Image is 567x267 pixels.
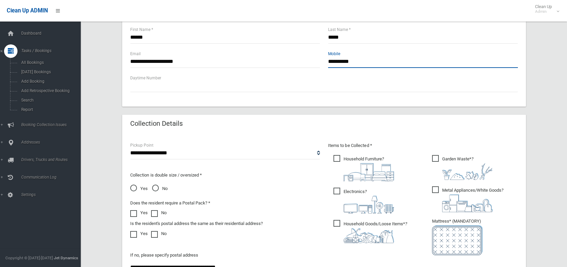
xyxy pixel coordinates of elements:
[130,251,198,259] label: If no, please specify postal address
[344,156,394,181] i: ?
[152,185,168,193] span: No
[130,171,320,179] p: Collection is double size / oversized *
[333,220,407,243] span: Household Goods/Loose Items*
[130,230,148,238] label: Yes
[19,31,86,36] span: Dashboard
[19,140,86,145] span: Addresses
[333,155,394,181] span: Household Furniture
[54,256,78,260] strong: Jet Dynamics
[130,220,263,228] label: Is the resident's postal address the same as their residential address?
[151,209,167,217] label: No
[532,4,559,14] span: Clean Up
[333,188,394,214] span: Electronics
[432,225,483,255] img: e7408bece873d2c1783593a074e5cb2f.png
[151,230,167,238] label: No
[344,163,394,181] img: aa9efdbe659d29b613fca23ba79d85cb.png
[19,175,86,180] span: Communication Log
[19,79,80,84] span: Add Booking
[442,156,493,180] i: ?
[442,194,493,212] img: 36c1b0289cb1767239cdd3de9e694f19.png
[130,199,210,207] label: Does the resident require a Postal Pack? *
[19,60,80,65] span: All Bookings
[122,117,191,130] header: Collection Details
[19,192,86,197] span: Settings
[432,219,518,255] span: Mattress* (MANDATORY)
[344,196,394,214] img: 394712a680b73dbc3d2a6a3a7ffe5a07.png
[344,189,394,214] i: ?
[432,155,493,180] span: Garden Waste*
[328,142,518,150] p: Items to be Collected *
[442,188,503,212] i: ?
[19,122,86,127] span: Booking Collection Issues
[19,48,86,53] span: Tasks / Bookings
[5,256,53,260] span: Copyright © [DATE]-[DATE]
[130,209,148,217] label: Yes
[7,7,48,14] span: Clean Up ADMIN
[19,98,80,103] span: Search
[432,186,503,212] span: Metal Appliances/White Goods
[19,70,80,74] span: [DATE] Bookings
[344,228,394,243] img: b13cc3517677393f34c0a387616ef184.png
[442,163,493,180] img: 4fd8a5c772b2c999c83690221e5242e0.png
[344,221,407,243] i: ?
[19,88,80,93] span: Add Retrospective Booking
[19,107,80,112] span: Report
[130,185,148,193] span: Yes
[535,9,552,14] small: Admin
[19,157,86,162] span: Drivers, Trucks and Routes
